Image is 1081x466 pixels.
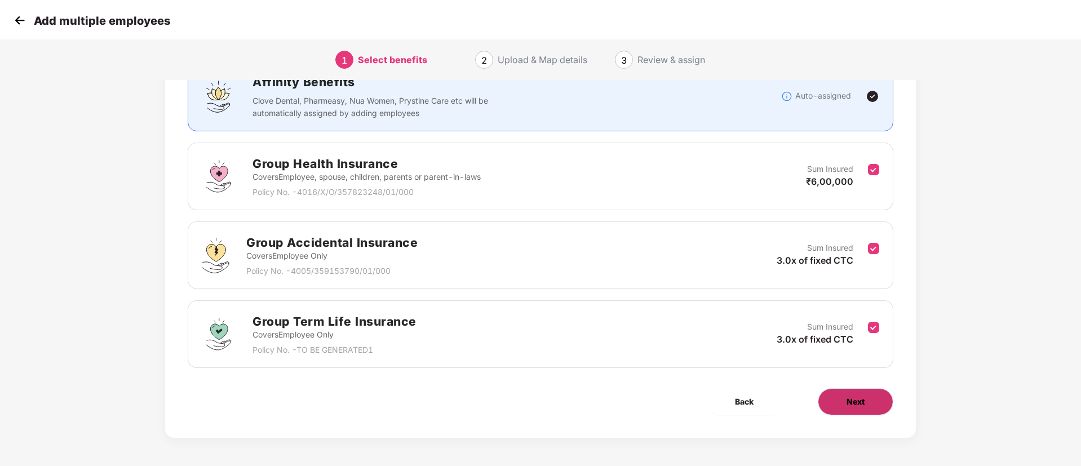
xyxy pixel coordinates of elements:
[807,163,853,175] p: Sum Insured
[818,388,893,415] button: Next
[252,171,481,183] p: Covers Employee, spouse, children, parents or parent-in-laws
[252,95,495,119] p: Clove Dental, Pharmeasy, Nua Women, Prystine Care etc will be automatically assigned by adding em...
[202,79,236,113] img: svg+xml;base64,PHN2ZyBpZD0iQWZmaW5pdHlfQmVuZWZpdHMiIGRhdGEtbmFtZT0iQWZmaW5pdHkgQmVuZWZpdHMiIHhtbG...
[777,255,853,266] span: 3.0x of fixed CTC
[11,12,28,29] img: svg+xml;base64,PHN2ZyB4bWxucz0iaHR0cDovL3d3dy53My5vcmcvMjAwMC9zdmciIHdpZHRoPSIzMCIgaGVpZ2h0PSIzMC...
[795,90,851,102] p: Auto-assigned
[807,321,853,333] p: Sum Insured
[252,329,417,341] p: Covers Employee Only
[252,312,417,331] h2: Group Term Life Insurance
[252,344,417,356] p: Policy No. - TO BE GENERATED1
[252,73,657,91] h2: Affinity Benefits
[847,396,865,408] span: Next
[246,250,418,262] p: Covers Employee Only
[246,233,418,252] h2: Group Accidental Insurance
[777,334,853,345] span: 3.0x of fixed CTC
[202,159,236,193] img: svg+xml;base64,PHN2ZyBpZD0iR3JvdXBfSGVhbHRoX0luc3VyYW5jZSIgZGF0YS1uYW1lPSJHcm91cCBIZWFsdGggSW5zdX...
[252,154,481,173] h2: Group Health Insurance
[481,55,487,66] span: 2
[246,265,418,277] p: Policy No. - 4005/359153790/01/000
[202,317,236,351] img: svg+xml;base64,PHN2ZyBpZD0iR3JvdXBfVGVybV9MaWZlX0luc3VyYW5jZSIgZGF0YS1uYW1lPSJHcm91cCBUZXJtIExpZm...
[806,176,853,187] span: ₹6,00,000
[358,51,427,69] div: Select benefits
[202,238,229,273] img: svg+xml;base64,PHN2ZyB4bWxucz0iaHR0cDovL3d3dy53My5vcmcvMjAwMC9zdmciIHdpZHRoPSI0OS4zMjEiIGhlaWdodD...
[342,55,347,66] span: 1
[252,186,481,198] p: Policy No. - 4016/X/O/357823248/01/000
[498,51,587,69] div: Upload & Map details
[866,90,879,103] img: svg+xml;base64,PHN2ZyBpZD0iVGljay0yNHgyNCIgeG1sbnM9Imh0dHA6Ly93d3cudzMub3JnLzIwMDAvc3ZnIiB3aWR0aD...
[781,91,792,102] img: svg+xml;base64,PHN2ZyBpZD0iSW5mb18tXzMyeDMyIiBkYXRhLW5hbWU9IkluZm8gLSAzMngzMiIgeG1sbnM9Imh0dHA6Ly...
[735,396,754,408] span: Back
[637,51,705,69] div: Review & assign
[807,242,853,254] p: Sum Insured
[621,55,627,66] span: 3
[707,388,782,415] button: Back
[34,14,170,28] p: Add multiple employees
